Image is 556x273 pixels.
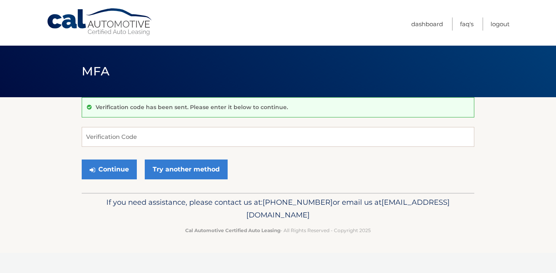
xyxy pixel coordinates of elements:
[87,226,469,235] p: - All Rights Reserved - Copyright 2025
[411,17,443,31] a: Dashboard
[185,227,280,233] strong: Cal Automotive Certified Auto Leasing
[46,8,153,36] a: Cal Automotive
[82,64,109,79] span: MFA
[246,198,450,219] span: [EMAIL_ADDRESS][DOMAIN_NAME]
[491,17,510,31] a: Logout
[145,160,228,179] a: Try another method
[87,196,469,221] p: If you need assistance, please contact us at: or email us at
[460,17,474,31] a: FAQ's
[82,127,474,147] input: Verification Code
[263,198,333,207] span: [PHONE_NUMBER]
[82,160,137,179] button: Continue
[96,104,288,111] p: Verification code has been sent. Please enter it below to continue.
